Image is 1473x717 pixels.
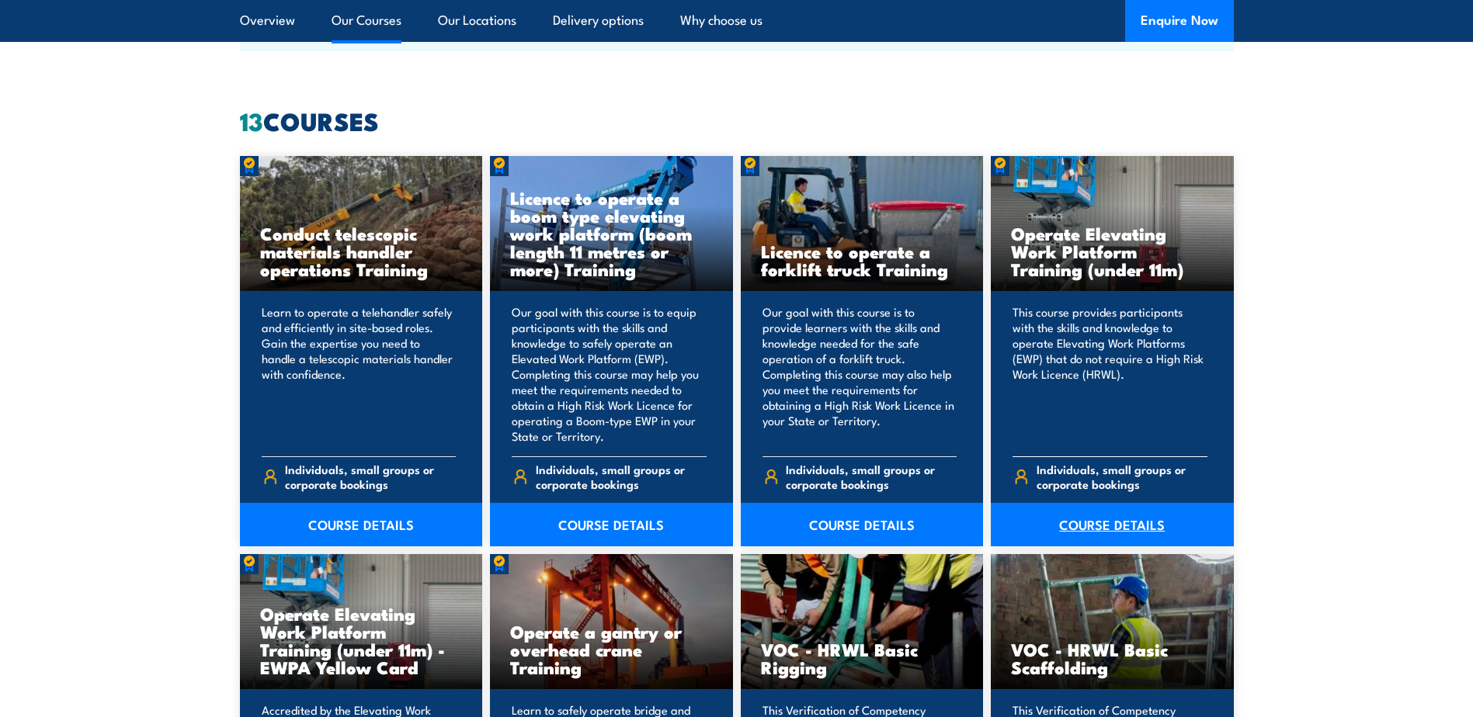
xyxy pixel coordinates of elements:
[1037,462,1207,491] span: Individuals, small groups or corporate bookings
[510,622,713,676] h3: Operate a gantry or overhead crane Training
[262,304,457,444] p: Learn to operate a telehandler safely and efficiently in site-based roles. Gain the expertise you...
[260,604,463,676] h3: Operate Elevating Work Platform Training (under 11m) - EWPA Yellow Card
[761,640,964,676] h3: VOC - HRWL Basic Rigging
[1013,304,1207,444] p: This course provides participants with the skills and knowledge to operate Elevating Work Platfor...
[741,503,984,546] a: COURSE DETAILS
[240,109,1234,131] h2: COURSES
[240,503,483,546] a: COURSE DETAILS
[285,462,456,491] span: Individuals, small groups or corporate bookings
[1011,224,1214,278] h3: Operate Elevating Work Platform Training (under 11m)
[763,304,957,444] p: Our goal with this course is to provide learners with the skills and knowledge needed for the saf...
[761,242,964,278] h3: Licence to operate a forklift truck Training
[260,224,463,278] h3: Conduct telescopic materials handler operations Training
[512,304,707,444] p: Our goal with this course is to equip participants with the skills and knowledge to safely operat...
[536,462,707,491] span: Individuals, small groups or corporate bookings
[991,503,1234,546] a: COURSE DETAILS
[510,189,713,278] h3: Licence to operate a boom type elevating work platform (boom length 11 metres or more) Training
[240,101,263,140] strong: 13
[786,462,957,491] span: Individuals, small groups or corporate bookings
[1011,640,1214,676] h3: VOC - HRWL Basic Scaffolding
[490,503,733,546] a: COURSE DETAILS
